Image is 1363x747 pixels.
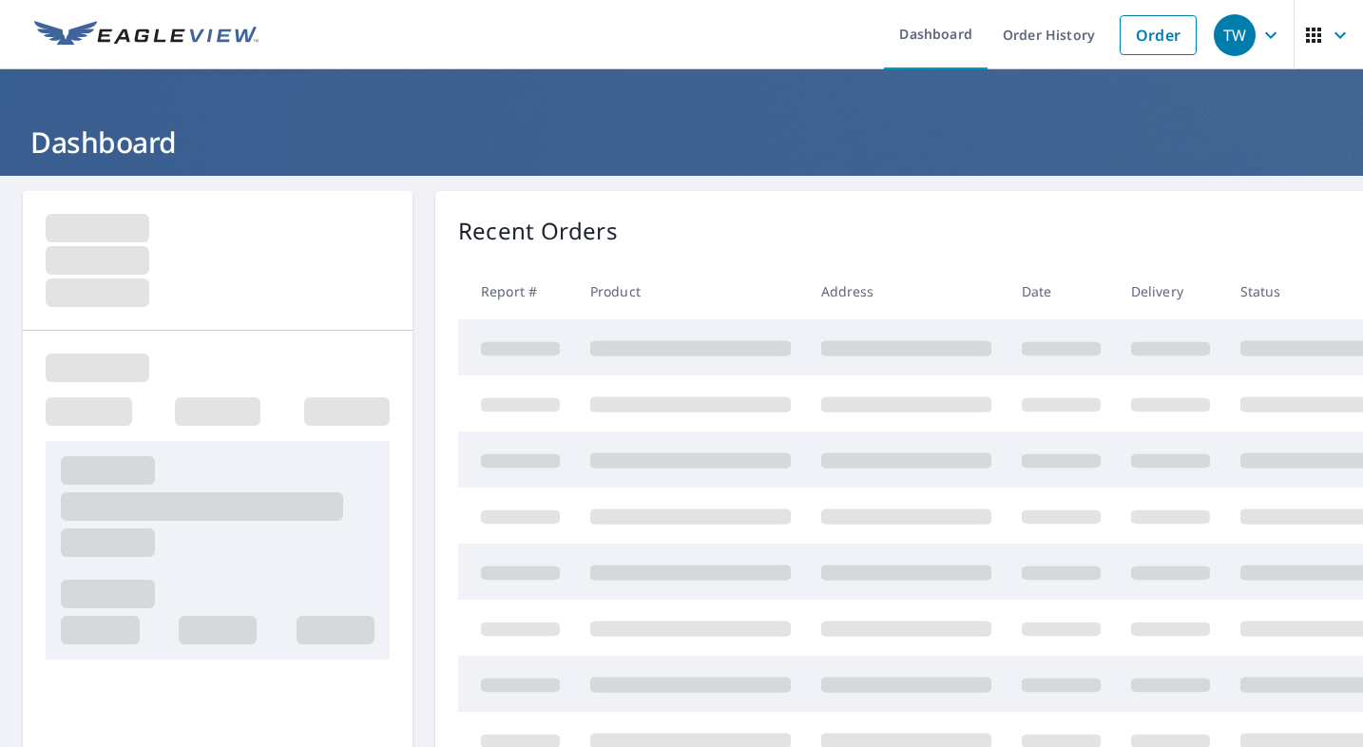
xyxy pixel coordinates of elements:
img: EV Logo [34,21,259,49]
h1: Dashboard [23,123,1340,162]
a: Order [1120,15,1197,55]
th: Report # [458,263,575,319]
p: Recent Orders [458,214,618,248]
th: Delivery [1116,263,1225,319]
th: Product [575,263,806,319]
div: TW [1214,14,1256,56]
th: Address [806,263,1007,319]
th: Date [1007,263,1116,319]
